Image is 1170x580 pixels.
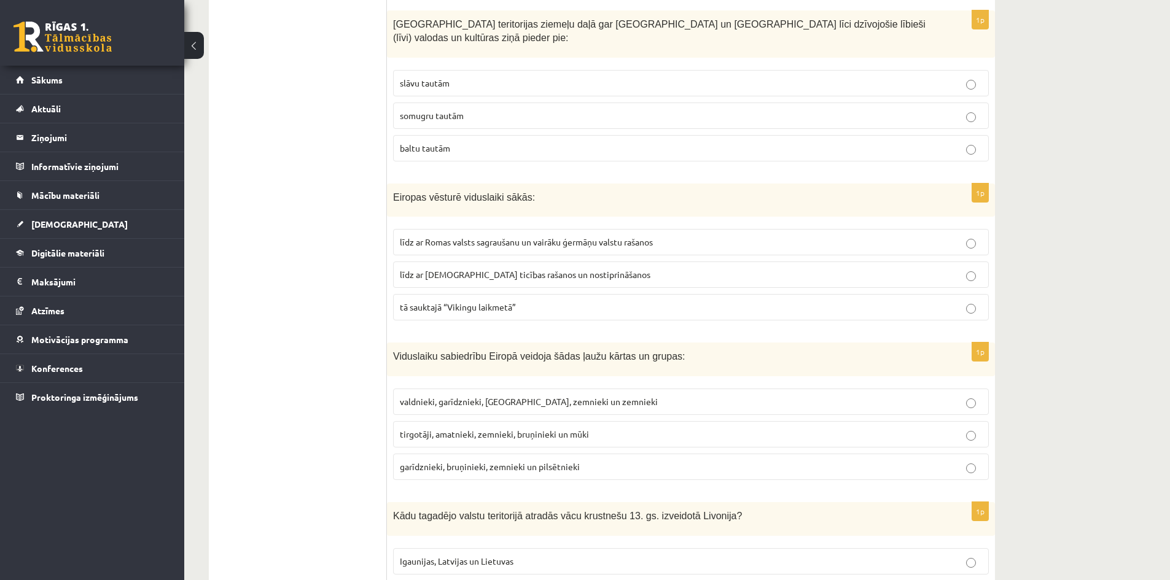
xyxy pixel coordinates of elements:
[16,210,169,238] a: [DEMOGRAPHIC_DATA]
[972,183,989,203] p: 1p
[400,428,589,439] span: tirgotāji, amatnieki, zemnieki, bruņinieki un mūki
[966,463,976,473] input: garīdznieki, bruņinieki, zemnieki un pilsētnieki
[400,396,658,407] span: valdnieki, garīdznieki, [GEOGRAPHIC_DATA], zemnieki un zemnieki
[966,304,976,314] input: tā sauktajā “Vikingu laikmetā”
[31,334,128,345] span: Motivācijas programma
[31,103,61,114] span: Aktuāli
[400,461,580,472] span: garīdznieki, bruņinieki, zemnieki un pilsētnieki
[16,268,169,296] a: Maksājumi
[16,181,169,209] a: Mācību materiāli
[31,305,64,316] span: Atzīmes
[400,301,516,312] span: tā sauktajā “Vikingu laikmetā”
[966,80,976,90] input: slāvu tautām
[31,123,169,152] legend: Ziņojumi
[393,19,926,44] span: [GEOGRAPHIC_DATA] teritorijas ziemeļu daļā gar [GEOGRAPHIC_DATA] un [GEOGRAPHIC_DATA] līci dzīvoj...
[16,95,169,123] a: Aktuāli
[966,145,976,155] input: baltu tautām
[972,501,989,521] p: 1p
[31,268,169,296] legend: Maksājumi
[393,351,685,362] span: Viduslaiku sabiedrību Eiropā veidoja šādas ļaužu kārtas un grupas:
[16,296,169,325] a: Atzīmes
[31,74,63,85] span: Sākums
[31,152,169,180] legend: Informatīvie ziņojumi
[14,21,112,52] a: Rīgas 1. Tālmācības vidusskola
[16,354,169,382] a: Konferences
[400,555,513,566] span: Igaunijas, Latvijas un Lietuvas
[966,112,976,122] input: somugru tautām
[31,190,99,201] span: Mācību materiāli
[31,247,104,258] span: Digitālie materiāli
[393,511,742,521] span: Kādu tagadējo valstu teritorijā atradās vācu krustnešu 13. gs. izveidotā Livonija?
[31,218,128,230] span: [DEMOGRAPHIC_DATA]
[16,123,169,152] a: Ziņojumi
[393,192,535,203] span: Eiropas vēsturē viduslaiki sākās:
[400,110,464,121] span: somugru tautām
[16,325,169,354] a: Motivācijas programma
[966,558,976,568] input: Igaunijas, Latvijas un Lietuvas
[400,269,650,280] span: līdz ar [DEMOGRAPHIC_DATA] ticības rašanos un nostiprināšanos
[31,392,138,403] span: Proktoringa izmēģinājums
[966,398,976,408] input: valdnieki, garīdznieki, [GEOGRAPHIC_DATA], zemnieki un zemnieki
[16,239,169,267] a: Digitālie materiāli
[966,239,976,249] input: līdz ar Romas valsts sagraušanu un vairāku ģermāņu valstu rašanos
[972,10,989,29] p: 1p
[400,142,450,153] span: baltu tautām
[400,236,653,247] span: līdz ar Romas valsts sagraušanu un vairāku ģermāņu valstu rašanos
[31,363,83,374] span: Konferences
[400,77,450,88] span: slāvu tautām
[972,342,989,362] p: 1p
[16,66,169,94] a: Sākums
[966,431,976,441] input: tirgotāji, amatnieki, zemnieki, bruņinieki un mūki
[16,383,169,411] a: Proktoringa izmēģinājums
[16,152,169,180] a: Informatīvie ziņojumi
[966,271,976,281] input: līdz ar [DEMOGRAPHIC_DATA] ticības rašanos un nostiprināšanos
